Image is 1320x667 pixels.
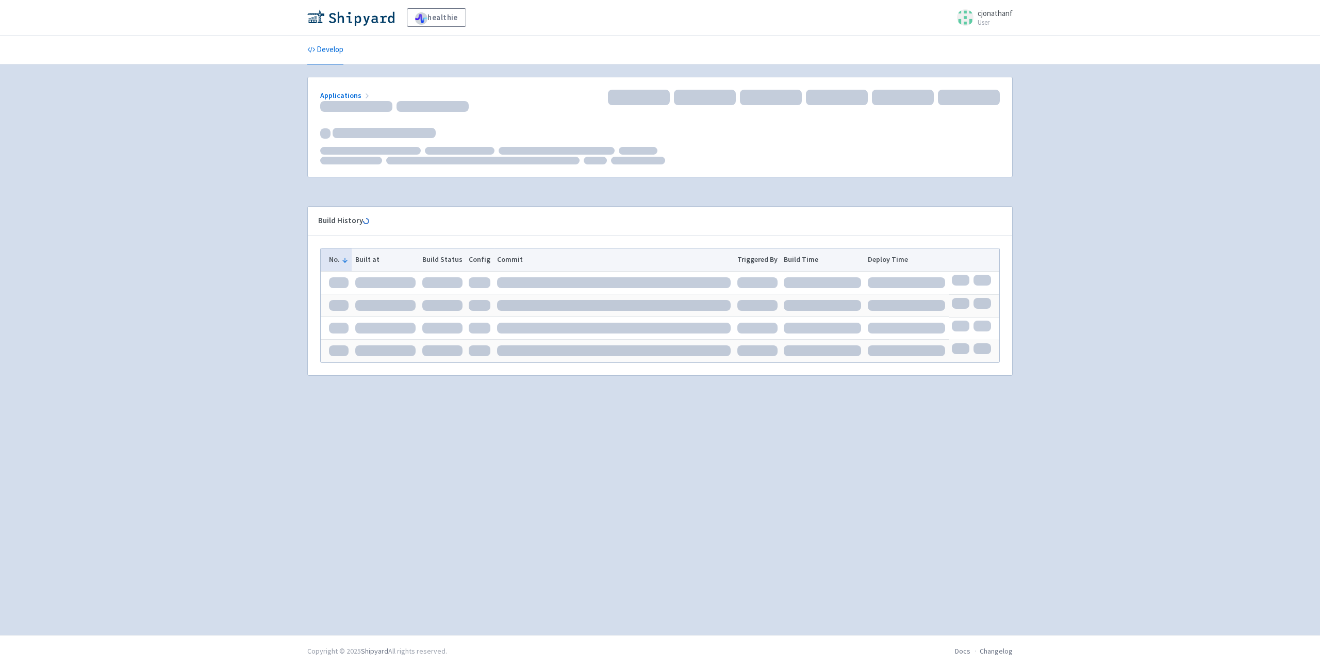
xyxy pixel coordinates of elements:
[494,248,734,271] th: Commit
[307,36,343,64] a: Develop
[307,9,394,26] img: Shipyard logo
[466,248,494,271] th: Config
[734,248,781,271] th: Triggered By
[361,646,388,656] a: Shipyard
[307,646,447,657] div: Copyright © 2025 All rights reserved.
[419,248,466,271] th: Build Status
[320,91,371,100] a: Applications
[407,8,466,27] a: healthie
[980,646,1013,656] a: Changelog
[955,646,970,656] a: Docs
[978,19,1013,26] small: User
[318,215,985,227] div: Build History
[978,8,1013,18] span: cjonathanf
[329,254,349,265] button: No.
[951,9,1013,26] a: cjonathanf User
[865,248,949,271] th: Deploy Time
[781,248,865,271] th: Build Time
[352,248,419,271] th: Built at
